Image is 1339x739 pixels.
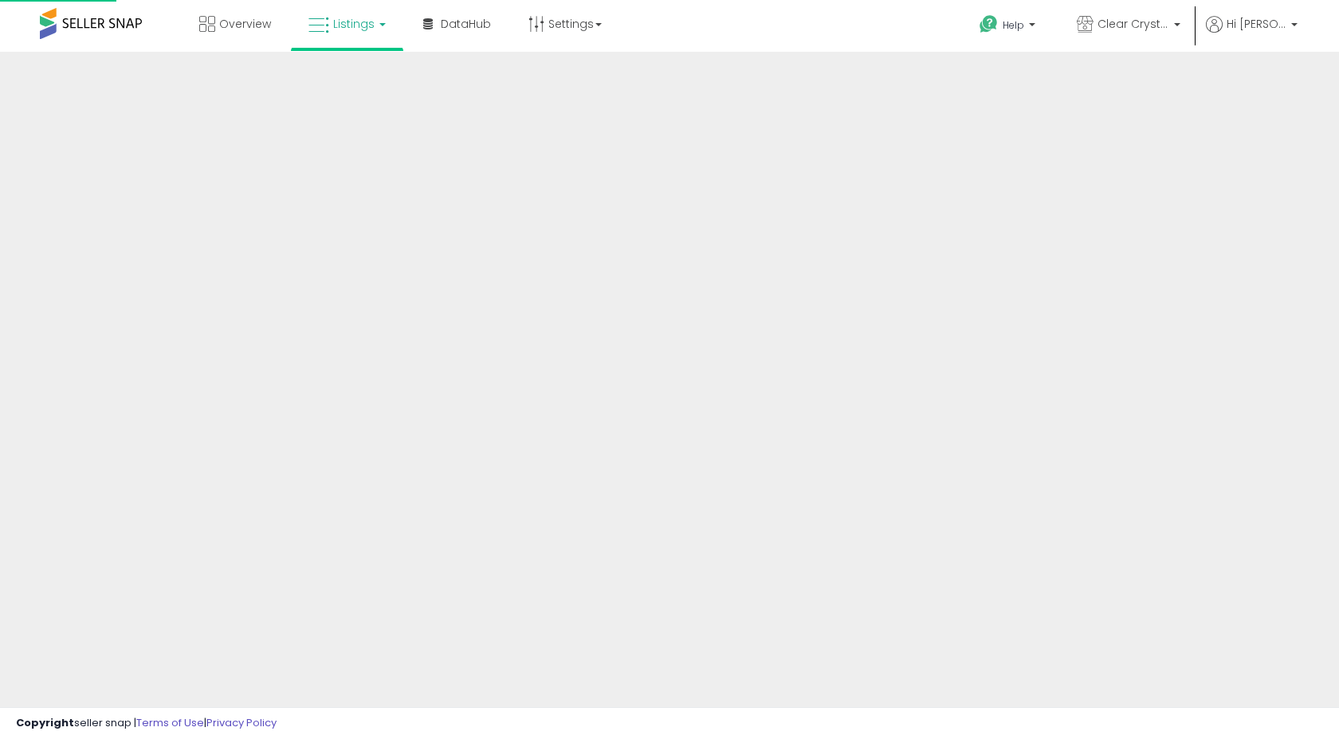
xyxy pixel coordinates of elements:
[333,16,375,32] span: Listings
[1206,16,1298,52] a: Hi [PERSON_NAME]
[979,14,999,34] i: Get Help
[441,16,491,32] span: DataHub
[219,16,271,32] span: Overview
[1003,18,1024,32] span: Help
[967,2,1051,52] a: Help
[1098,16,1169,32] span: Clear Crystal Water
[1227,16,1286,32] span: Hi [PERSON_NAME]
